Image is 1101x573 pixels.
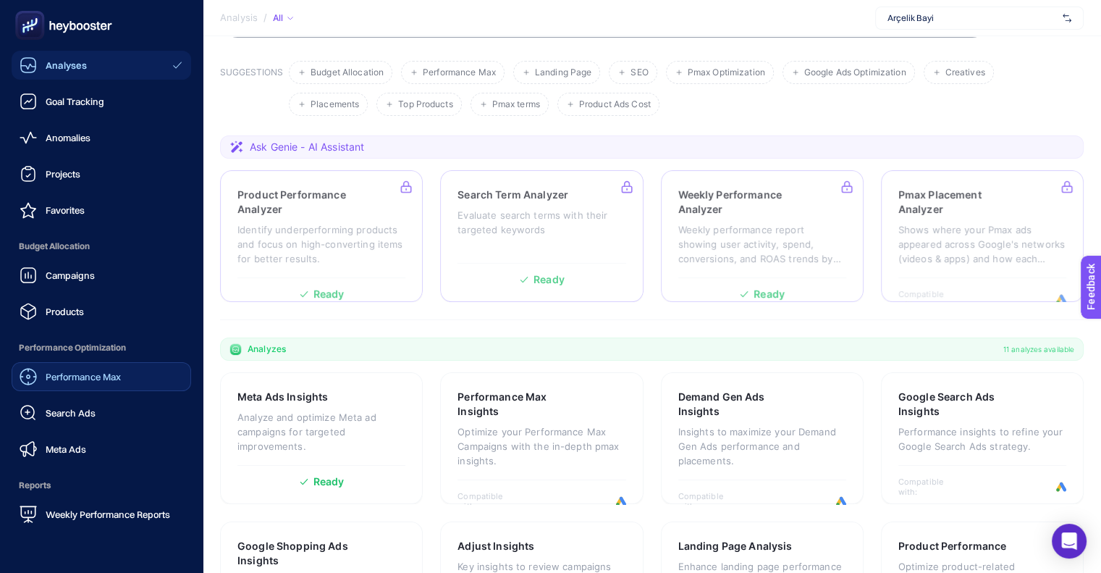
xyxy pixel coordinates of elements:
a: Weekly Performance Reports [12,500,191,529]
a: Analyses [12,51,191,80]
span: Anomalies [46,132,90,143]
a: Demand Gen Ads InsightsInsights to maximize your Demand Gen Ads performance and placements.Compat... [661,372,864,504]
span: Pmax terms [492,99,540,110]
span: Ready [313,477,345,487]
div: Open Intercom Messenger [1052,524,1087,559]
span: Campaigns [46,269,95,281]
a: Pmax Placement AnalyzerShows where your Pmax ads appeared across Google's networks (videos & apps... [881,170,1084,302]
a: Product Performance AnalyzerIdentify underperforming products and focus on high-converting items ... [220,170,423,302]
p: Optimize your Performance Max Campaigns with the in-depth pmax insights. [457,424,625,468]
h3: Google Shopping Ads Insights [237,539,361,568]
h3: Meta Ads Insights [237,390,328,404]
span: Ask Genie - AI Assistant [250,140,364,154]
span: Analyzes [248,343,286,355]
p: Insights to maximize your Demand Gen Ads performance and placements. [678,424,846,468]
span: Goal Tracking [46,96,104,107]
span: Performance Optimization [12,333,191,362]
span: SEO [630,67,648,78]
h3: Adjust Insights [457,539,534,553]
a: Meta Ads [12,435,191,464]
h3: Performance Max Insights [457,390,580,419]
span: Weekly Performance Reports [46,509,170,520]
span: Budget Allocation [12,232,191,261]
span: Analyses [46,59,87,71]
span: Google Ads Optimization [804,67,906,78]
a: Performance Max [12,362,191,391]
span: Products [46,306,84,317]
span: Projects [46,168,80,180]
a: Meta Ads InsightsAnalyze and optimize Meta ad campaigns for targeted improvements.Ready [220,372,423,504]
a: Favorites [12,196,191,225]
span: Favorites [46,204,85,216]
a: Performance Max InsightsOptimize your Performance Max Campaigns with the in-depth pmax insights.C... [440,372,643,504]
a: Search Term AnalyzerEvaluate search terms with their targeted keywordsReady [440,170,643,302]
span: Analysis [220,12,258,24]
a: Google Search Ads InsightsPerformance insights to refine your Google Search Ads strategy.Compatib... [881,372,1084,504]
span: Meta Ads [46,443,86,455]
h3: Demand Gen Ads Insights [678,390,801,419]
h3: Product Performance [898,539,1007,553]
span: Compatible with: [678,491,743,511]
span: Pmax Optimization [688,67,765,78]
h3: Landing Page Analysis [678,539,793,553]
p: Performance insights to refine your Google Search Ads strategy. [898,424,1066,453]
a: Search Ads [12,398,191,427]
span: Performance Max [46,371,121,382]
span: Compatible with: [457,491,523,511]
span: Creatives [945,67,985,78]
span: Arçelik Bayi [887,12,1057,24]
span: Landing Page [535,67,591,78]
span: Feedback [9,4,55,16]
span: Product Ads Cost [579,99,651,110]
span: / [263,12,267,23]
span: Top Products [398,99,452,110]
div: All [273,12,293,24]
span: Compatible with: [898,477,963,497]
span: Search Ads [46,407,96,419]
h3: Google Search Ads Insights [898,390,1021,419]
span: Budget Allocation [311,67,384,78]
span: Reports [12,471,191,500]
a: Goal Tracking [12,87,191,116]
img: svg%3e [1063,11,1071,25]
a: Products [12,297,191,326]
h3: SUGGESTIONS [220,67,283,116]
span: 11 analyzes available [1003,343,1074,355]
p: Analyze and optimize Meta ad campaigns for targeted improvements. [237,410,405,453]
a: Weekly Performance AnalyzerWeekly performance report showing user activity, spend, conversions, a... [661,170,864,302]
a: Anomalies [12,123,191,152]
span: Placements [311,99,359,110]
a: Campaigns [12,261,191,290]
a: Projects [12,159,191,188]
span: Performance Max [423,67,496,78]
